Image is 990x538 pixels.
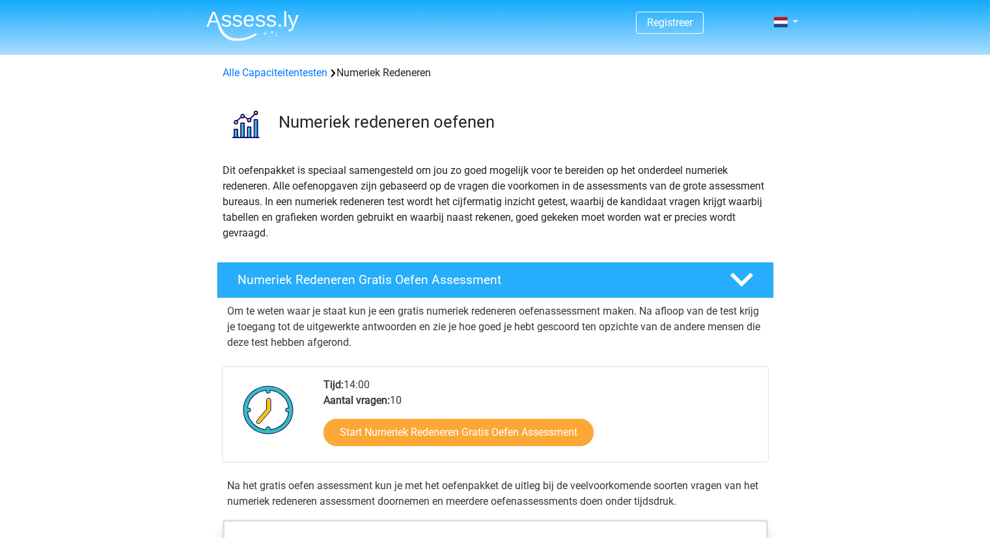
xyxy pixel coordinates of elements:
[238,272,709,287] h4: Numeriek Redeneren Gratis Oefen Assessment
[314,377,767,462] div: 14:00 10
[323,419,594,446] a: Start Numeriek Redeneren Gratis Oefen Assessment
[323,394,390,406] b: Aantal vragen:
[323,378,344,391] b: Tijd:
[236,377,301,442] img: Klok
[212,262,779,298] a: Numeriek Redeneren Gratis Oefen Assessment
[227,304,763,350] p: Om te weten waar je staat kun je een gratis numeriek redeneren oefenassessment maken. Na afloop v...
[647,16,693,29] a: Registreer
[223,66,327,79] a: Alle Capaciteitentesten
[217,65,773,81] div: Numeriek Redeneren
[222,478,769,509] div: Na het gratis oefen assessment kun je met het oefenpakket de uitleg bij de veelvoorkomende soorte...
[217,96,273,152] img: numeriek redeneren
[206,10,299,41] img: Assessly
[279,112,763,132] h3: Numeriek redeneren oefenen
[223,163,768,241] p: Dit oefenpakket is speciaal samengesteld om jou zo goed mogelijk voor te bereiden op het onderdee...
